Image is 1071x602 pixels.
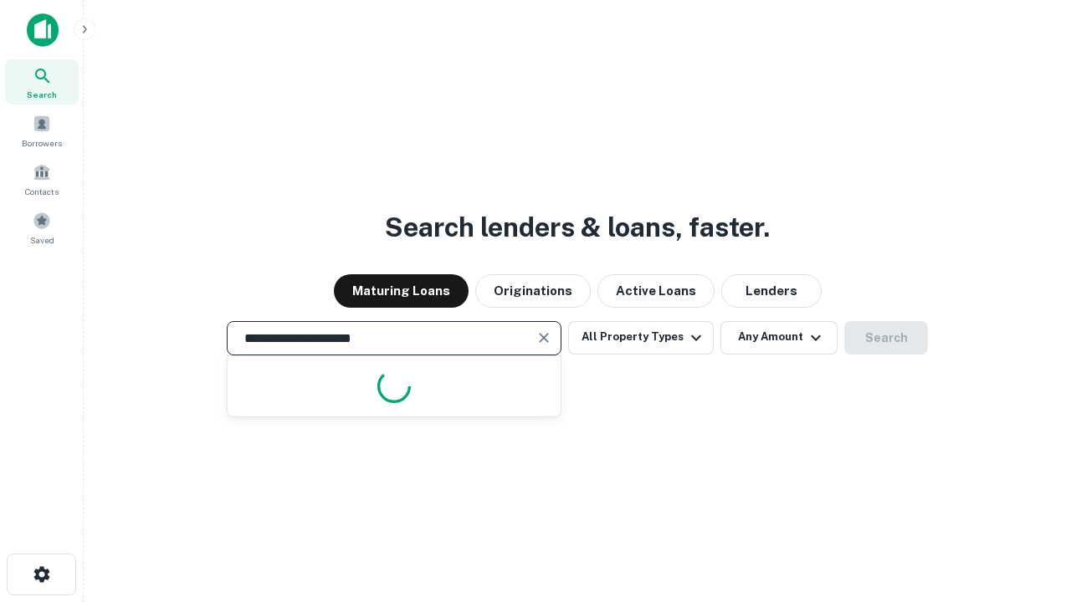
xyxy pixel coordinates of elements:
[597,274,715,308] button: Active Loans
[30,233,54,247] span: Saved
[987,468,1071,548] iframe: Chat Widget
[27,88,57,101] span: Search
[25,185,59,198] span: Contacts
[334,274,469,308] button: Maturing Loans
[5,59,79,105] a: Search
[475,274,591,308] button: Originations
[22,136,62,150] span: Borrowers
[27,13,59,47] img: capitalize-icon.png
[568,321,714,355] button: All Property Types
[5,156,79,202] a: Contacts
[5,108,79,153] a: Borrowers
[721,274,822,308] button: Lenders
[720,321,838,355] button: Any Amount
[5,205,79,250] a: Saved
[385,207,770,247] h3: Search lenders & loans, faster.
[532,326,556,349] button: Clear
